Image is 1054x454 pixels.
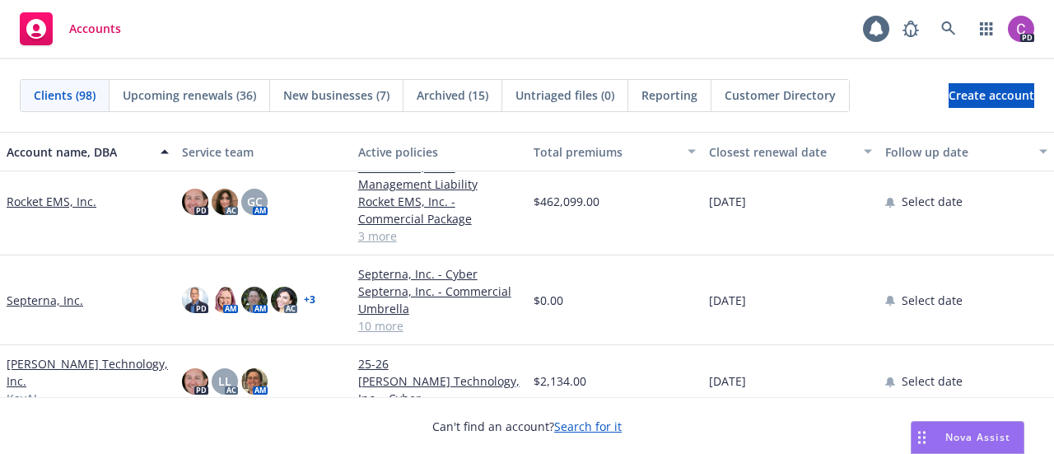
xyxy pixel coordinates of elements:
[182,143,344,161] div: Service team
[182,368,208,395] img: photo
[879,132,1054,171] button: Follow up date
[271,287,297,313] img: photo
[69,22,121,35] span: Accounts
[709,372,746,390] span: [DATE]
[358,355,520,372] a: 25-26
[358,317,520,335] a: 10 more
[182,189,208,215] img: photo
[709,143,853,161] div: Closest renewal date
[241,287,268,313] img: photo
[702,132,878,171] button: Closest renewal date
[709,193,746,210] span: [DATE]
[515,87,614,104] span: Untriaged files (0)
[182,287,208,313] img: photo
[212,287,238,313] img: photo
[911,421,1024,454] button: Nova Assist
[534,193,599,210] span: $462,099.00
[949,83,1034,108] a: Create account
[175,132,351,171] button: Service team
[554,419,622,434] a: Search for it
[912,422,932,453] div: Drag to move
[894,12,927,45] a: Report a Bug
[7,193,96,210] a: Rocket EMS, Inc.
[358,193,520,227] a: Rocket EMS, Inc. - Commercial Package
[7,292,83,309] a: Septerna, Inc.
[304,295,315,305] a: + 3
[283,87,389,104] span: New businesses (7)
[358,283,520,317] a: Septerna, Inc. - Commercial Umbrella
[949,80,1034,111] span: Create account
[241,368,268,395] img: photo
[358,143,520,161] div: Active policies
[13,6,128,52] a: Accounts
[534,292,563,309] span: $0.00
[945,430,1010,444] span: Nova Assist
[970,12,1003,45] a: Switch app
[417,87,488,104] span: Archived (15)
[352,132,527,171] button: Active policies
[902,193,963,210] span: Select date
[902,292,963,309] span: Select date
[527,132,702,171] button: Total premiums
[534,372,586,390] span: $2,134.00
[725,87,836,104] span: Customer Directory
[7,143,151,161] div: Account name, DBA
[432,418,622,435] span: Can't find an account?
[218,372,231,390] span: LL
[358,158,520,193] a: Rocket EMS, Inc. - Management Liability
[34,87,96,104] span: Clients (98)
[212,189,238,215] img: photo
[358,227,520,245] a: 3 more
[534,143,678,161] div: Total premiums
[1008,16,1034,42] img: photo
[358,372,520,407] a: [PERSON_NAME] Technology, Inc. - Cyber
[7,355,169,390] a: [PERSON_NAME] Technology, Inc.
[932,12,965,45] a: Search
[7,390,37,407] span: KavAI
[641,87,697,104] span: Reporting
[247,193,263,210] span: GC
[902,372,963,390] span: Select date
[123,87,256,104] span: Upcoming renewals (36)
[709,292,746,309] span: [DATE]
[885,143,1029,161] div: Follow up date
[358,265,520,283] a: Septerna, Inc. - Cyber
